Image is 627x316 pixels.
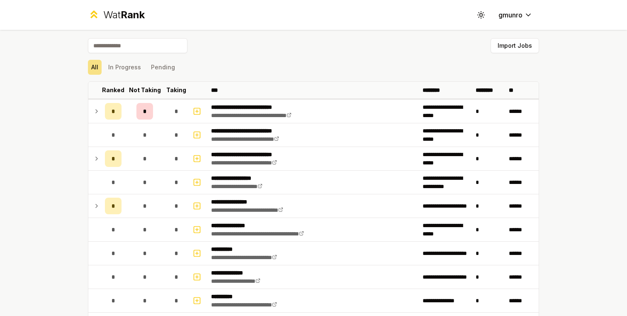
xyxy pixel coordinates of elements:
[105,60,144,75] button: In Progress
[103,8,145,22] div: Wat
[129,86,161,94] p: Not Taking
[102,86,124,94] p: Ranked
[166,86,186,94] p: Taking
[148,60,178,75] button: Pending
[121,9,145,21] span: Rank
[491,38,539,53] button: Import Jobs
[492,7,539,22] button: gmunro
[88,60,102,75] button: All
[88,8,145,22] a: WatRank
[498,10,522,20] span: gmunro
